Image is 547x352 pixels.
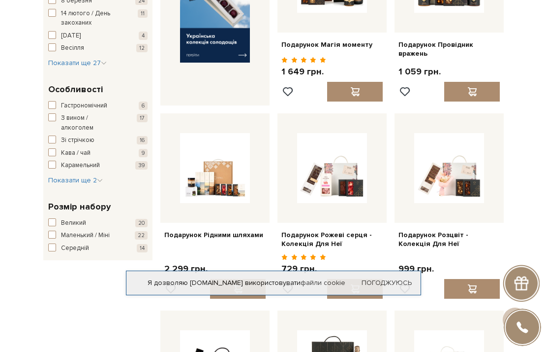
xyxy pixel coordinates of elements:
p: 1 059 грн. [398,66,441,77]
a: Подарунок Провідник вражень [398,40,500,58]
span: 4 [139,32,148,40]
span: 39 [135,161,148,170]
span: 20 [135,219,148,227]
span: Зі стрічкою [61,136,94,145]
p: 999 грн. [398,263,434,275]
a: Подарунок Рожеві серця - Колекція Для Неї [281,231,383,248]
div: Я дозволяю [DOMAIN_NAME] використовувати [126,279,421,287]
p: 2 299 грн. [164,263,208,275]
span: Великий [61,218,86,228]
span: 11 [138,9,148,18]
span: Показати ще 27 [48,59,107,67]
span: 22 [135,231,148,240]
span: Гастрономічний [61,101,107,111]
button: [DATE] 4 [48,31,148,41]
a: Подарунок Рідними шляхами [164,231,266,240]
button: Показати ще 2 [48,176,103,185]
a: Подарунок Розцвіт - Колекція Для Неї [398,231,500,248]
button: Зі стрічкою 16 [48,136,148,145]
span: Особливості [48,83,103,96]
button: Маленький / Міні 22 [48,231,148,241]
span: [DATE] [61,31,81,41]
p: 1 649 грн. [281,66,326,77]
span: 12 [136,44,148,52]
button: Середній 14 [48,244,148,253]
span: Кава / чай [61,148,91,158]
span: Карамельний [61,161,100,171]
button: Гастрономічний 6 [48,101,148,111]
button: Показати ще 27 [48,58,107,68]
span: Показати ще 2 [48,176,103,184]
span: Розмір набору [48,200,111,213]
span: 16 [137,136,148,144]
span: Середній [61,244,89,253]
span: 14 [137,244,148,252]
a: Погоджуюсь [362,279,412,287]
button: 14 лютого / День закоханих 11 [48,9,148,28]
span: Весілля [61,43,84,53]
button: З вином / алкоголем 17 [48,113,148,133]
a: Подарунок Магія моменту [281,40,383,49]
span: 6 [139,102,148,110]
button: Великий 20 [48,218,148,228]
button: Весілля 12 [48,43,148,53]
span: 17 [137,114,148,122]
button: Карамельний 39 [48,161,148,171]
p: 729 грн. [281,263,326,275]
span: 14 лютого / День закоханих [61,9,121,28]
button: Кава / чай 9 [48,148,148,158]
span: 9 [139,149,148,157]
span: Маленький / Міні [61,231,110,241]
a: файли cookie [301,279,345,287]
span: З вином / алкоголем [61,113,121,133]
